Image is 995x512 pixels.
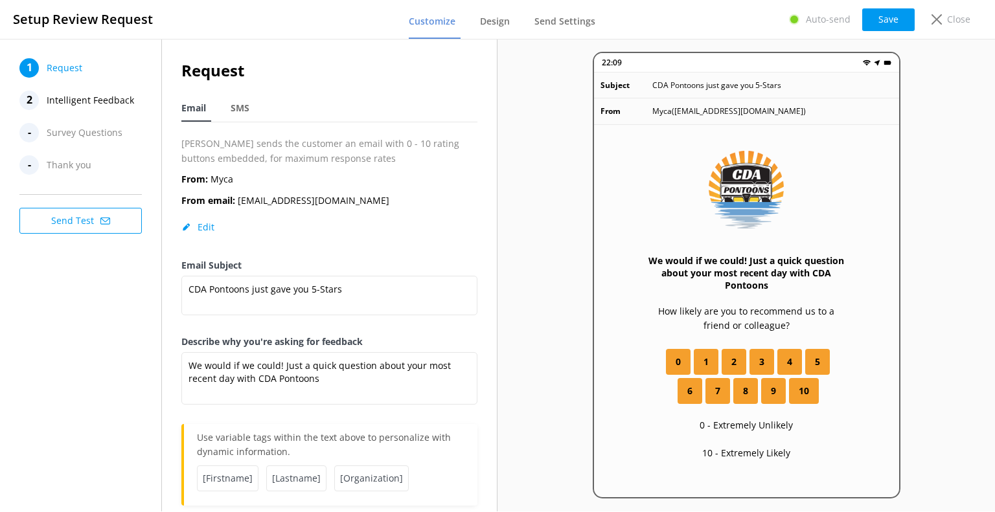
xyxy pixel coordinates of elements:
[197,465,258,491] span: [Firstname]
[815,355,820,369] span: 5
[181,137,477,166] p: [PERSON_NAME] sends the customer an email with 0 - 10 rating buttons embedded, for maximum respon...
[47,123,122,142] span: Survey Questions
[181,173,208,185] b: From:
[731,355,737,369] span: 2
[19,58,39,78] div: 1
[600,105,652,117] p: From
[231,102,249,115] span: SMS
[600,79,652,91] p: Subject
[19,123,39,142] div: -
[181,276,477,315] textarea: CDA Pontoons just gave you 5-Stars
[703,355,709,369] span: 1
[702,446,790,460] p: 10 - Extremely Likely
[759,355,764,369] span: 3
[884,59,891,67] img: battery.png
[181,58,477,83] h2: Request
[743,384,748,398] span: 8
[806,12,851,27] p: Auto-send
[197,430,464,465] p: Use variable tags within the text above to personalize with dynamic information.
[602,56,622,69] p: 22:09
[534,15,595,28] span: Send Settings
[181,221,214,234] button: Edit
[646,304,847,333] p: How likely are you to recommend us to a friend or colleague?
[409,15,455,28] span: Customize
[862,8,915,31] button: Save
[181,258,477,273] label: Email Subject
[181,194,389,208] p: [EMAIL_ADDRESS][DOMAIN_NAME]
[652,79,781,91] p: CDA Pontoons just gave you 5-Stars
[787,355,792,369] span: 4
[799,384,809,398] span: 10
[863,59,871,67] img: wifi.png
[19,155,39,175] div: -
[873,59,881,67] img: near-me.png
[181,335,477,349] label: Describe why you're asking for feedback
[771,384,776,398] span: 9
[181,102,206,115] span: Email
[19,91,39,110] div: 2
[947,12,970,27] p: Close
[47,58,82,78] span: Request
[709,151,783,228] img: 768-1748989157.png
[700,418,793,432] p: 0 - Extremely Unlikely
[676,355,681,369] span: 0
[47,155,91,175] span: Thank you
[334,465,409,491] span: [Organization]
[687,384,692,398] span: 6
[652,105,806,117] p: Myca ( [EMAIL_ADDRESS][DOMAIN_NAME] )
[480,15,510,28] span: Design
[19,208,142,234] button: Send Test
[715,384,720,398] span: 7
[181,172,233,186] p: Myca
[266,465,326,491] span: [Lastname]
[181,352,477,405] textarea: We would if we could! Just a quick question about your most recent day with CDA Pontoons
[47,91,134,110] span: Intelligent Feedback
[646,254,847,291] h3: We would if we could! Just a quick question about your most recent day with CDA Pontoons
[181,194,235,206] b: From email:
[13,9,153,30] h3: Setup Review Request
